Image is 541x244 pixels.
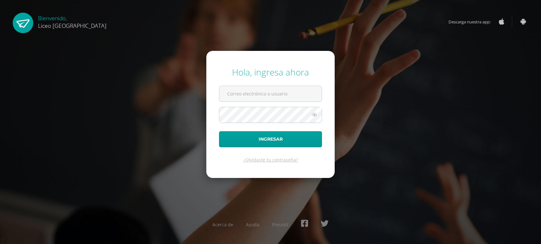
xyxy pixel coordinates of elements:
div: Hola, ingresa ahora [219,66,322,78]
span: Descarga nuestra app: [448,16,497,28]
input: Correo electrónico o usuario [219,86,322,101]
a: ¿Olvidaste tu contraseña? [243,157,298,163]
button: Ingresar [219,131,322,147]
a: Acerca de [212,222,233,228]
span: Liceo [GEOGRAPHIC_DATA] [38,22,106,29]
a: Presskit [272,222,288,228]
div: Bienvenido, [38,13,106,29]
a: Ayuda [246,222,259,228]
